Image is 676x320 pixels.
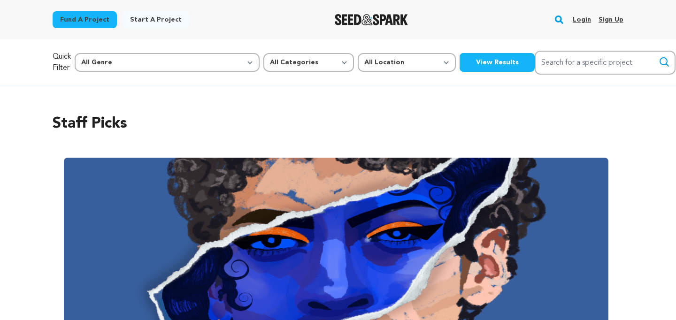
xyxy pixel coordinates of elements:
a: Start a project [123,11,189,28]
a: Login [573,12,591,27]
p: Quick Filter [53,51,71,74]
button: View Results [460,53,535,72]
a: Sign up [599,12,623,27]
a: Seed&Spark Homepage [335,14,408,25]
input: Search for a specific project [535,51,676,75]
a: Fund a project [53,11,117,28]
img: Seed&Spark Logo Dark Mode [335,14,408,25]
h2: Staff Picks [53,113,623,135]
